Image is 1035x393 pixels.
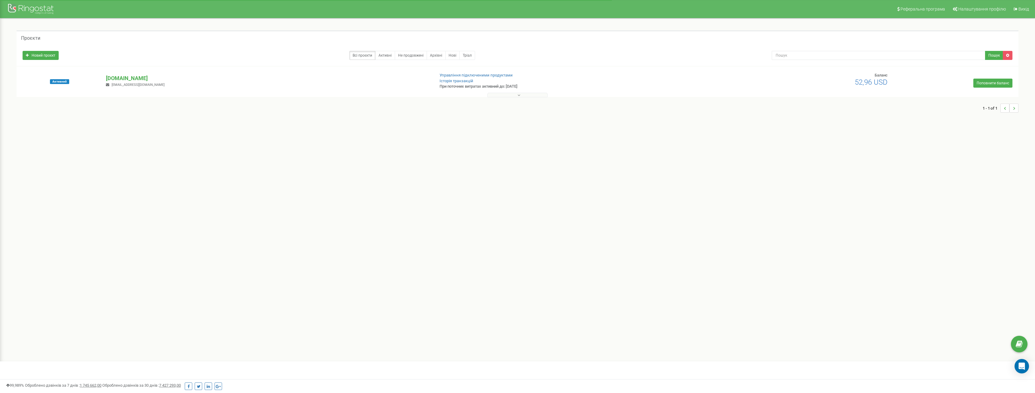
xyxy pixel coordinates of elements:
[1015,359,1029,373] div: Open Intercom Messenger
[349,51,375,60] a: Всі проєкти
[875,73,888,77] span: Баланс
[395,51,427,60] a: Не продовжені
[427,51,446,60] a: Архівні
[983,98,1018,119] nav: ...
[855,78,888,86] span: 52,96 USD
[440,73,513,77] a: Управління підключеними продуктами
[440,79,473,83] a: Історія транзакцій
[985,51,1003,60] button: Пошук
[440,84,680,89] p: При поточних витратах активний до: [DATE]
[375,51,395,60] a: Активні
[106,74,430,82] p: [DOMAIN_NAME]
[459,51,475,60] a: Тріал
[50,79,69,84] span: Активний
[973,79,1012,88] a: Поповнити баланс
[445,51,460,60] a: Нові
[772,51,985,60] input: Пошук
[983,104,1000,113] span: 1 - 1 of 1
[1018,7,1029,11] span: Вихід
[958,7,1006,11] span: Налаштування профілю
[112,83,165,87] span: [EMAIL_ADDRESS][DOMAIN_NAME]
[901,7,945,11] span: Реферальна програма
[21,36,40,41] h5: Проєкти
[23,51,59,60] a: Новий проєкт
